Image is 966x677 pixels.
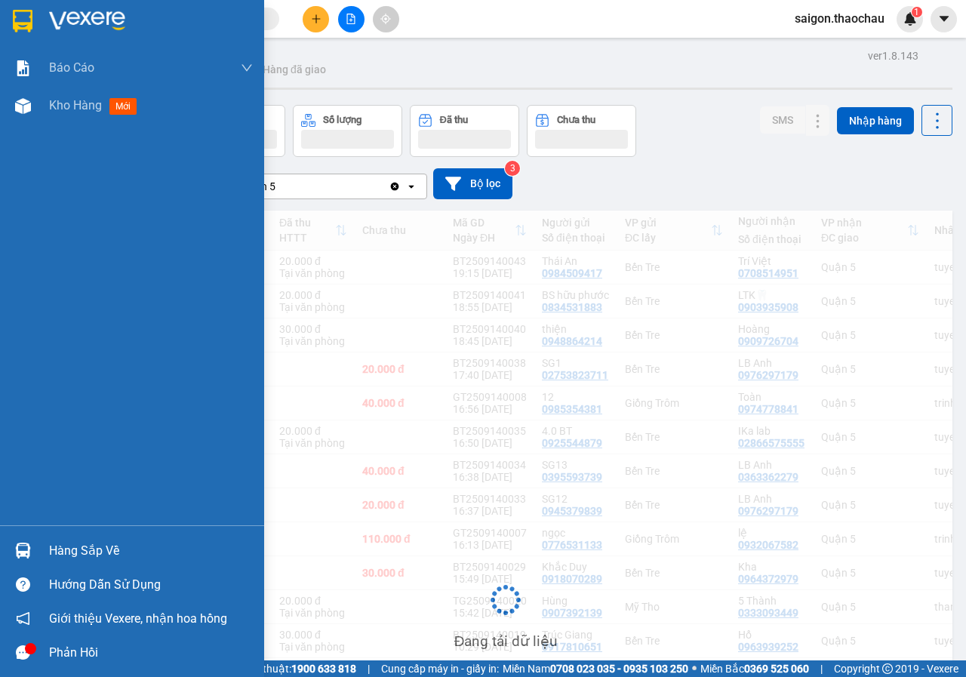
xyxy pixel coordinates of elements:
[700,660,809,677] span: Miền Bắc
[49,98,102,112] span: Kho hàng
[15,543,31,559] img: warehouse-icon
[783,9,897,28] span: saigon.thaochau
[760,106,805,134] button: SMS
[903,12,917,26] img: icon-new-feature
[454,630,558,653] div: Đang tải dữ liệu
[744,663,809,675] strong: 0369 525 060
[820,660,823,677] span: |
[381,660,499,677] span: Cung cấp máy in - giấy in:
[550,663,688,675] strong: 0708 023 035 - 0935 103 250
[882,663,893,674] span: copyright
[13,10,32,32] img: logo-vxr
[49,540,253,562] div: Hàng sắp về
[251,51,338,88] button: Hàng đã giao
[931,6,957,32] button: caret-down
[277,179,278,194] input: Selected Quận 5.
[837,107,914,134] button: Nhập hàng
[49,609,227,628] span: Giới thiệu Vexere, nhận hoa hồng
[914,7,919,17] span: 1
[389,180,401,192] svg: Clear value
[505,161,520,176] sup: 3
[241,62,253,74] span: down
[405,180,417,192] svg: open
[368,660,370,677] span: |
[557,115,595,125] div: Chưa thu
[49,574,253,596] div: Hướng dẫn sử dụng
[311,14,321,24] span: plus
[380,14,391,24] span: aim
[323,115,361,125] div: Số lượng
[410,105,519,157] button: Đã thu
[868,48,918,64] div: ver 1.8.143
[217,660,356,677] span: Hỗ trợ kỹ thuật:
[16,611,30,626] span: notification
[49,642,253,664] div: Phản hồi
[937,12,951,26] span: caret-down
[15,60,31,76] img: solution-icon
[303,6,329,32] button: plus
[527,105,636,157] button: Chưa thu
[440,115,468,125] div: Đã thu
[433,168,512,199] button: Bộ lọc
[338,6,365,32] button: file-add
[692,666,697,672] span: ⚪️
[49,58,94,77] span: Báo cáo
[503,660,688,677] span: Miền Nam
[109,98,137,115] span: mới
[346,14,356,24] span: file-add
[293,105,402,157] button: Số lượng
[373,6,399,32] button: aim
[912,7,922,17] sup: 1
[16,645,30,660] span: message
[291,663,356,675] strong: 1900 633 818
[15,98,31,114] img: warehouse-icon
[16,577,30,592] span: question-circle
